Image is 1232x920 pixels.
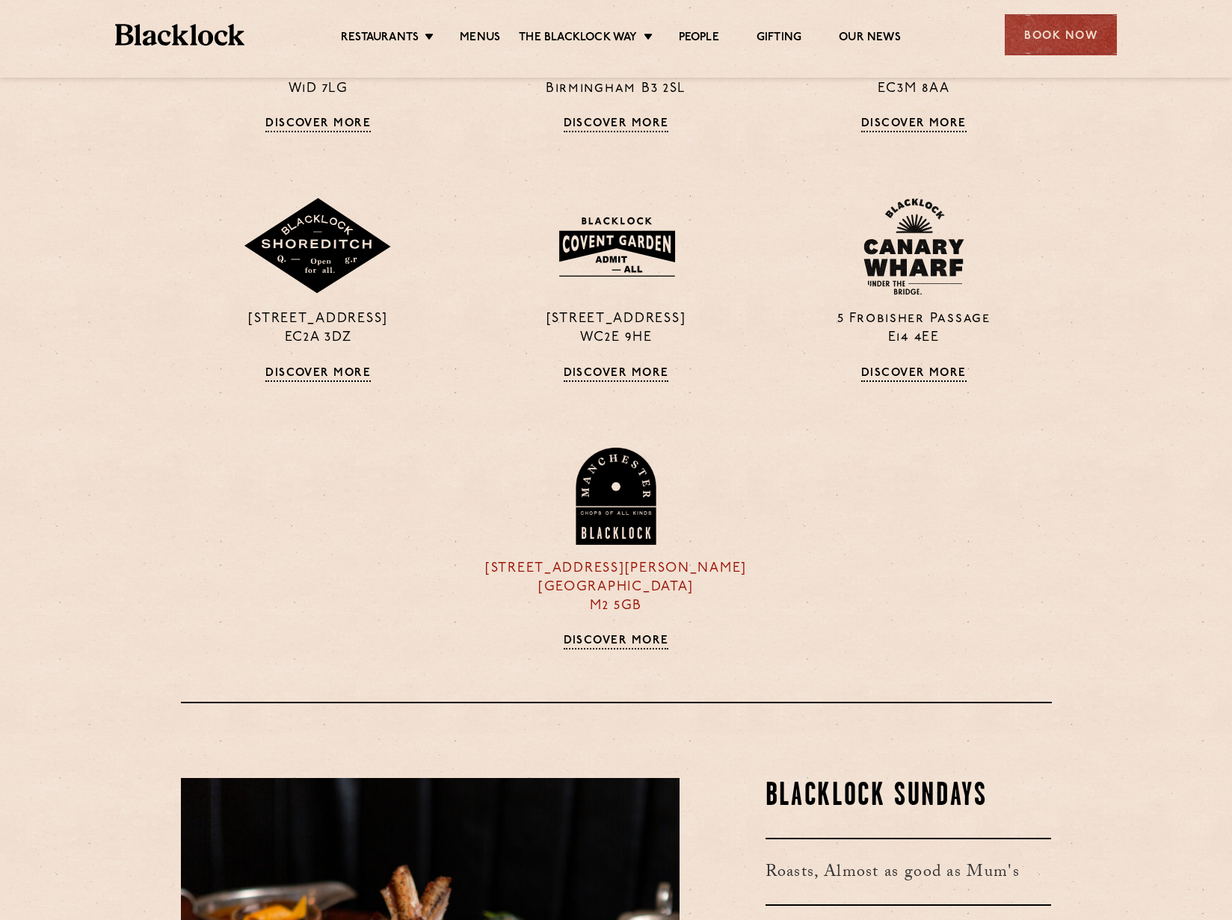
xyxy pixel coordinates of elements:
img: Shoreditch-stamp-v2-default.svg [243,198,392,295]
a: The Blacklock Way [519,31,637,47]
p: [STREET_ADDRESS] W1D 7LG [181,61,456,99]
a: Discover More [265,367,371,382]
div: Book Now [1005,14,1117,55]
a: Gifting [757,31,801,47]
p: 4 St. Philip's Place Birmingham B3 2SL [478,61,754,99]
img: BLA_1470_CoventGarden_Website_Solid.svg [544,208,689,285]
h2: Blacklock Sundays [766,778,1052,815]
a: Discover More [564,635,669,649]
p: [STREET_ADDRESS] EC2A 3DZ [181,310,456,348]
p: [STREET_ADDRESS][PERSON_NAME] EC3M 8AA [776,61,1051,99]
a: Discover More [861,367,967,382]
a: Restaurants [341,31,419,47]
a: Discover More [564,367,669,382]
img: BL_Manchester_Logo-bleed.png [573,448,658,545]
img: BL_CW_Logo_Website.svg [863,198,964,295]
a: Our News [839,31,901,47]
a: Discover More [564,117,669,132]
a: People [679,31,719,47]
p: 5 Frobisher Passage E14 4EE [776,310,1051,348]
a: Menus [460,31,500,47]
p: [STREET_ADDRESS] WC2E 9HE [478,310,754,348]
a: Discover More [265,117,371,132]
img: BL_Textured_Logo-footer-cropped.svg [115,24,244,46]
h3: Roasts, Almost as good as Mum's [766,838,1052,906]
a: Discover More [861,117,967,132]
p: [STREET_ADDRESS][PERSON_NAME] [GEOGRAPHIC_DATA] M2 5GB [478,560,754,616]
